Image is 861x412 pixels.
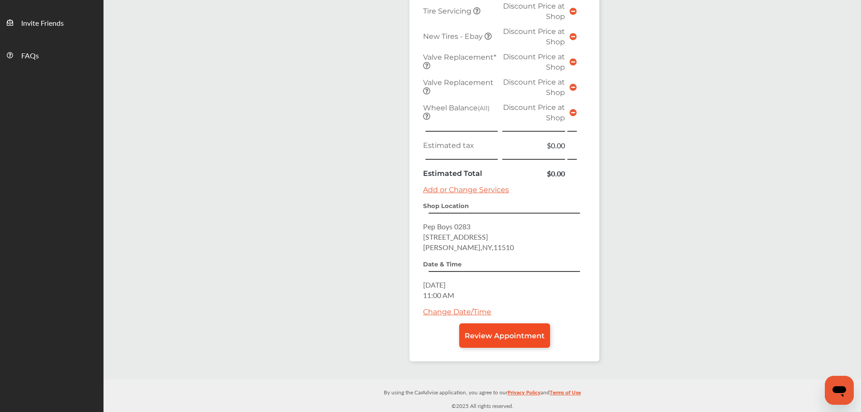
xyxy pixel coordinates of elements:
[478,104,489,112] small: (All)
[21,18,64,29] span: Invite Friends
[423,242,514,252] span: [PERSON_NAME] , NY , 11510
[104,387,861,397] p: By using the CarAdvise application, you agree to our and
[503,52,565,71] span: Discount Price at Shop
[21,50,39,62] span: FAQs
[508,387,541,401] a: Privacy Policy
[423,260,461,268] strong: Date & Time
[423,78,494,87] span: Valve Replacement
[423,185,509,194] a: Add or Change Services
[500,138,567,153] td: $0.00
[423,308,491,316] a: Change Date/Time
[503,2,565,21] span: Discount Price at Shop
[500,166,567,181] td: $0.00
[423,104,489,112] span: Wheel Balance
[423,202,469,209] strong: Shop Location
[459,323,550,348] a: Review Appointment
[423,221,470,232] span: Pep Boys 0283
[825,376,854,405] iframe: Button to launch messaging window
[423,32,485,41] span: New Tires - Ebay
[503,103,565,122] span: Discount Price at Shop
[423,7,473,15] span: Tire Servicing
[423,232,488,242] span: [STREET_ADDRESS]
[550,387,581,401] a: Terms of Use
[465,331,545,340] span: Review Appointment
[421,166,500,181] td: Estimated Total
[104,379,861,412] div: © 2025 All rights reserved.
[503,27,565,46] span: Discount Price at Shop
[423,53,496,62] span: Valve Replacement*
[423,279,446,290] span: [DATE]
[423,290,454,300] span: 11:00 AM
[503,78,565,97] span: Discount Price at Shop
[421,138,500,153] td: Estimated tax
